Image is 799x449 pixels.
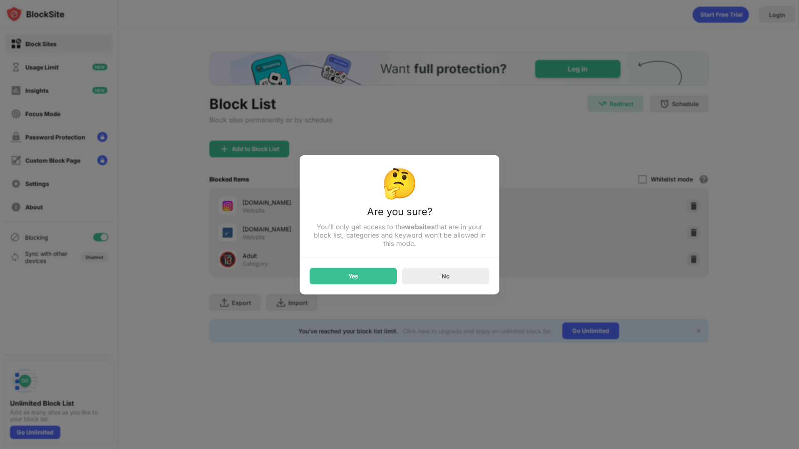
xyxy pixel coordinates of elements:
div: Are you sure? [310,205,489,222]
strong: websites [405,222,435,231]
div: No [442,273,450,280]
div: You’ll only get access to the that are in your block list, categories and keyword won’t be allowe... [310,222,489,247]
div: 🤔 [310,165,489,200]
div: Yes [348,273,358,279]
